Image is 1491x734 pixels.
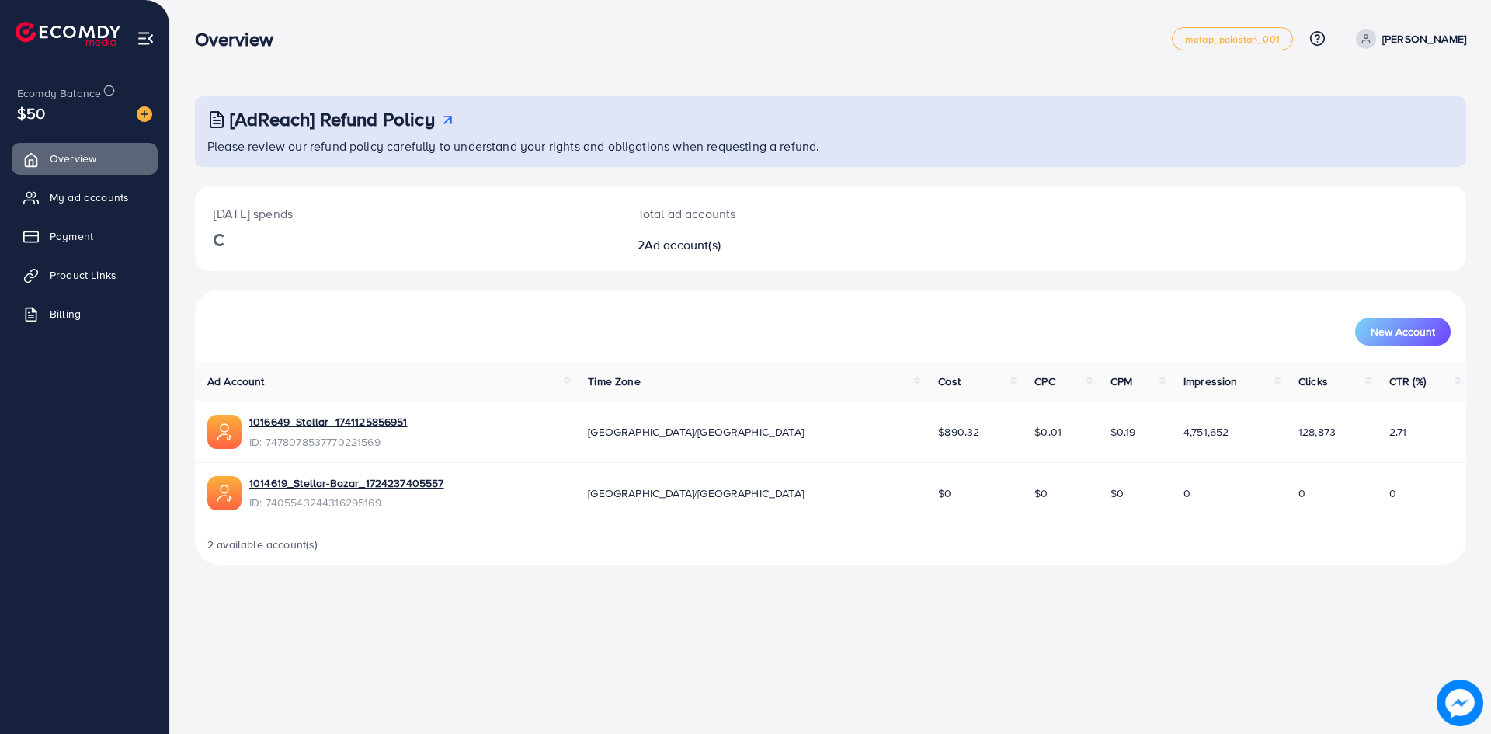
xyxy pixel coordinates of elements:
img: ic-ads-acc.e4c84228.svg [207,415,242,449]
h2: 2 [638,238,918,252]
p: [PERSON_NAME] [1382,30,1466,48]
img: image [1437,680,1483,726]
span: 2 available account(s) [207,537,318,552]
span: [GEOGRAPHIC_DATA]/[GEOGRAPHIC_DATA] [588,424,804,440]
span: 128,873 [1298,424,1336,440]
h3: Overview [195,28,286,50]
a: My ad accounts [12,182,158,213]
img: logo [16,22,120,46]
span: Ad Account [207,374,265,389]
span: $0 [1110,485,1124,501]
img: menu [137,30,155,47]
a: 1016649_Stellar_1741125856951 [249,414,408,430]
span: CPM [1110,374,1132,389]
button: New Account [1355,318,1451,346]
span: Time Zone [588,374,640,389]
img: ic-ads-acc.e4c84228.svg [207,476,242,510]
span: ID: 7478078537770221569 [249,434,408,450]
h3: [AdReach] Refund Policy [230,108,435,130]
span: metap_pakistan_001 [1185,34,1280,44]
a: Overview [12,143,158,174]
span: 4,751,652 [1183,424,1229,440]
span: $0.19 [1110,424,1136,440]
span: Impression [1183,374,1238,389]
a: Payment [12,221,158,252]
img: image [137,106,152,122]
span: Cost [938,374,961,389]
span: CTR (%) [1389,374,1426,389]
a: Billing [12,298,158,329]
span: 0 [1183,485,1190,501]
span: $0.01 [1034,424,1062,440]
a: 1014619_Stellar-Bazar_1724237405557 [249,475,444,491]
span: Ecomdy Balance [17,85,101,101]
span: 2.71 [1389,424,1407,440]
span: $890.32 [938,424,979,440]
span: 0 [1298,485,1305,501]
span: $0 [938,485,951,501]
span: 0 [1389,485,1396,501]
a: [PERSON_NAME] [1350,29,1466,49]
span: CPC [1034,374,1055,389]
span: Billing [50,306,81,322]
span: $0 [1034,485,1048,501]
span: New Account [1371,326,1435,337]
span: Overview [50,151,96,166]
a: metap_pakistan_001 [1172,27,1293,50]
span: Product Links [50,267,116,283]
p: [DATE] spends [214,204,600,223]
p: Please review our refund policy carefully to understand your rights and obligations when requesti... [207,137,1457,155]
span: [GEOGRAPHIC_DATA]/[GEOGRAPHIC_DATA] [588,485,804,501]
a: Product Links [12,259,158,290]
span: $50 [17,102,45,124]
span: Ad account(s) [645,236,721,253]
span: Payment [50,228,93,244]
span: ID: 7405543244316295169 [249,495,444,510]
span: My ad accounts [50,190,129,205]
span: Clicks [1298,374,1328,389]
p: Total ad accounts [638,204,918,223]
